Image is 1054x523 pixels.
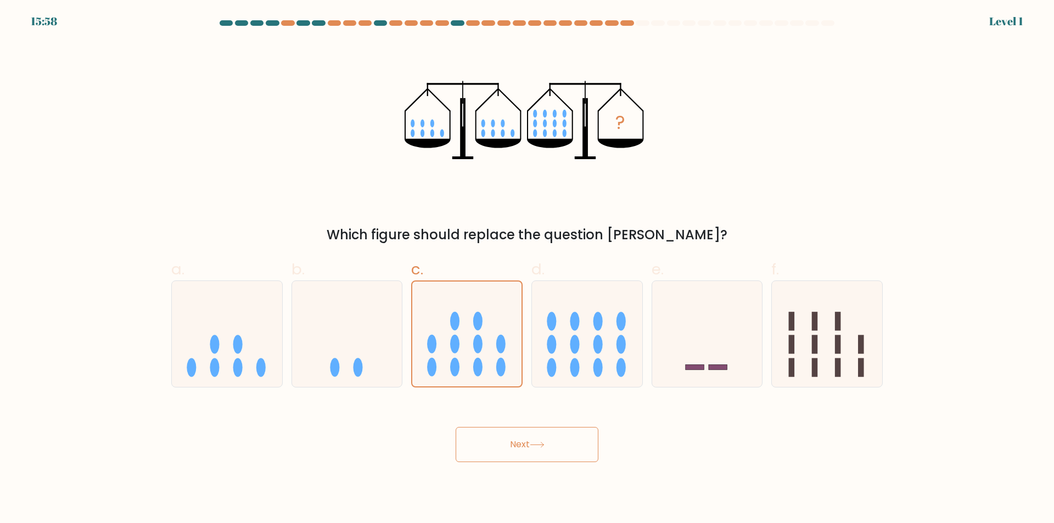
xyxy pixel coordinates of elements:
[291,258,305,280] span: b.
[989,13,1023,30] div: Level 1
[652,258,664,280] span: e.
[411,258,423,280] span: c.
[616,110,626,136] tspan: ?
[771,258,779,280] span: f.
[531,258,545,280] span: d.
[178,225,876,245] div: Which figure should replace the question [PERSON_NAME]?
[171,258,184,280] span: a.
[31,13,57,30] div: 15:58
[456,427,598,462] button: Next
